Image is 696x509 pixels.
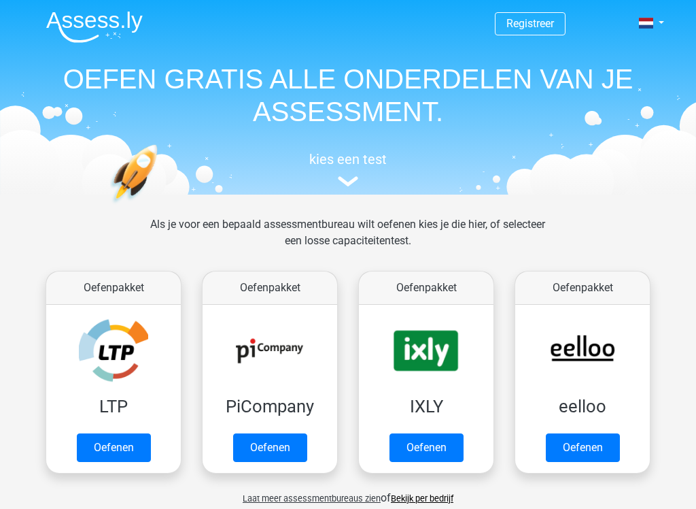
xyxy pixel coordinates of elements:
[243,493,381,504] span: Laat meer assessmentbureaus zien
[35,63,661,128] h1: OEFEN GRATIS ALLE ONDERDELEN VAN JE ASSESSMENT.
[389,433,464,462] a: Oefenen
[35,151,661,167] h5: kies een test
[233,433,307,462] a: Oefenen
[391,493,453,504] a: Bekijk per bedrijf
[338,176,358,186] img: assessment
[35,151,661,187] a: kies een test
[46,11,143,43] img: Assessly
[506,17,554,30] a: Registreer
[35,479,661,506] div: of
[77,433,151,462] a: Oefenen
[139,216,556,265] div: Als je voor een bepaald assessmentbureau wilt oefenen kies je die hier, of selecteer een losse ca...
[110,144,210,267] img: oefenen
[546,433,620,462] a: Oefenen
